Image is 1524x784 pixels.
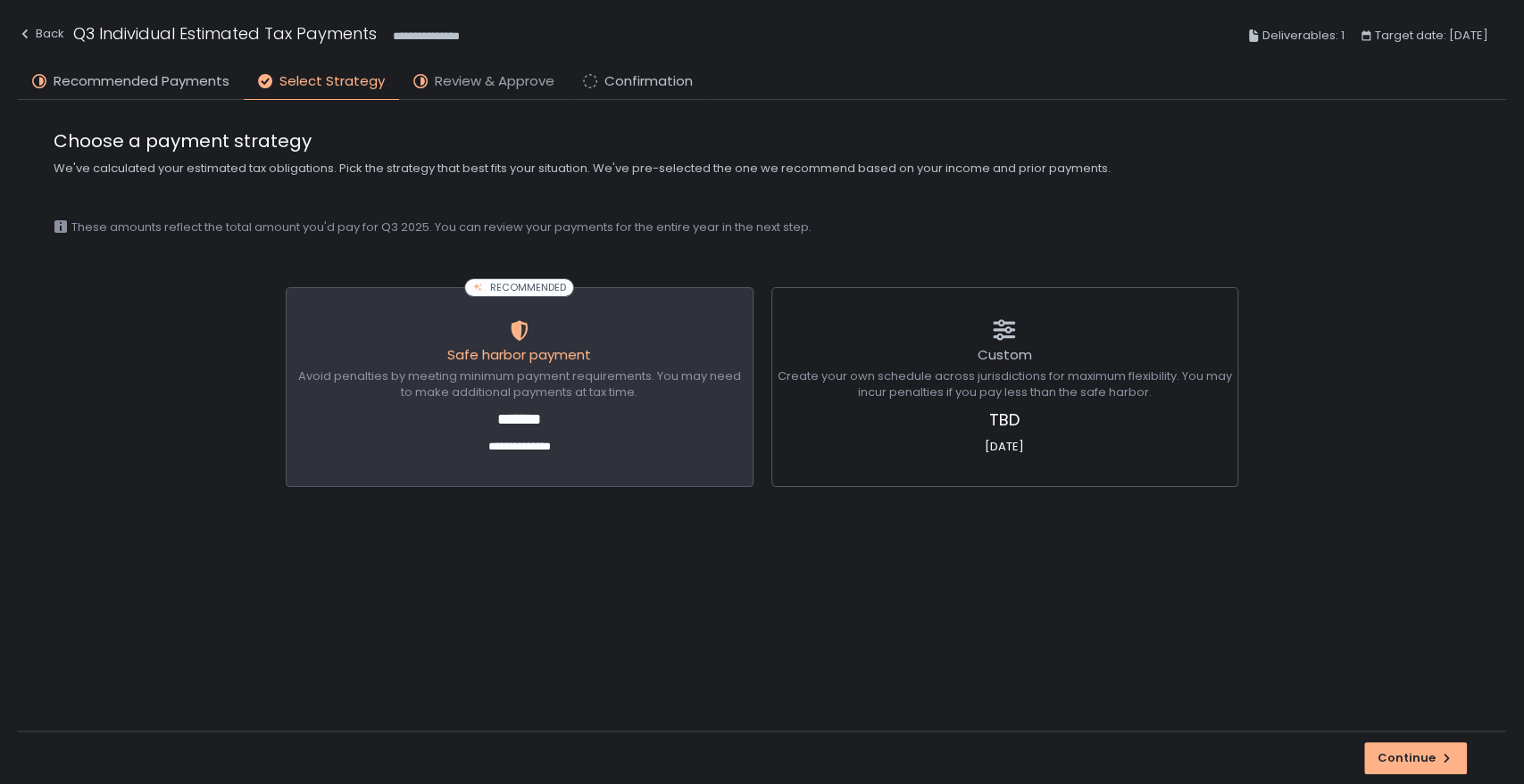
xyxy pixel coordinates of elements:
span: We've calculated your estimated tax obligations. Pick the strategy that best fits your situation.... [54,161,1470,177]
span: Create your own schedule across jurisdictions for maximum flexibility. You may incur penalties if... [778,368,1232,400]
button: Back [18,21,64,51]
span: Safe harbor payment [447,345,591,364]
span: RECOMMENDED [490,281,566,294]
span: Confirmation [604,71,693,92]
div: Back [18,23,64,45]
span: Select Strategy [279,71,385,92]
span: Avoid penalties by meeting minimum payment requirements. You may need to make additional payments... [292,368,747,400]
span: Choose a payment strategy [54,128,1470,153]
span: TBD [778,408,1232,432]
span: Custom [978,345,1032,364]
span: Deliverables: 1 [1262,25,1345,46]
div: Continue [1378,750,1453,766]
h1: Q3 Individual Estimated Tax Payments [73,21,377,45]
button: Continue [1364,742,1467,774]
span: Review & Approve [435,71,554,92]
span: These amounts reflect the total amount you'd pay for Q3 2025. You can review your payments for th... [71,219,812,235]
span: Target date: [DATE] [1375,25,1488,46]
span: Recommended Payments [54,71,229,92]
span: [DATE] [778,439,1232,455]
